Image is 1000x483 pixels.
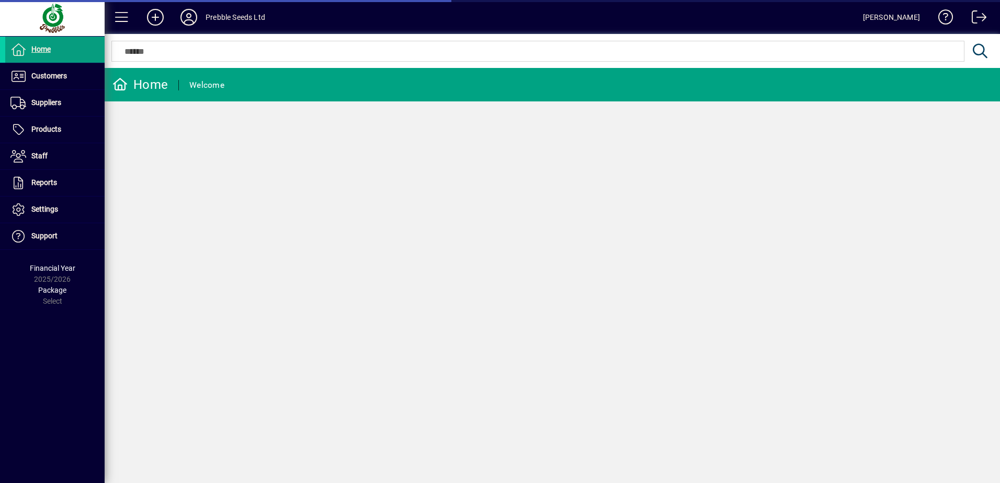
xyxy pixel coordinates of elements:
a: Reports [5,170,105,196]
a: Knowledge Base [930,2,953,36]
div: Home [112,76,168,93]
span: Products [31,125,61,133]
div: Welcome [189,77,224,94]
a: Logout [964,2,987,36]
a: Staff [5,143,105,169]
span: Staff [31,152,48,160]
span: Suppliers [31,98,61,107]
span: Package [38,286,66,294]
a: Suppliers [5,90,105,116]
span: Support [31,232,58,240]
span: Reports [31,178,57,187]
button: Profile [172,8,206,27]
div: Prebble Seeds Ltd [206,9,265,26]
button: Add [139,8,172,27]
span: Home [31,45,51,53]
span: Customers [31,72,67,80]
a: Products [5,117,105,143]
span: Financial Year [30,264,75,272]
a: Customers [5,63,105,89]
div: [PERSON_NAME] [863,9,920,26]
span: Settings [31,205,58,213]
a: Settings [5,197,105,223]
a: Support [5,223,105,249]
